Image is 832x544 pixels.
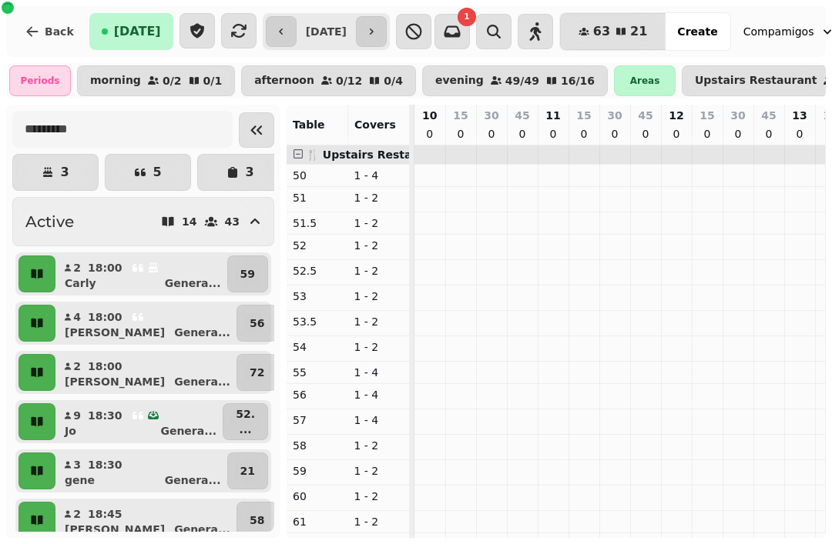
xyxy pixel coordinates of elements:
h2: Active [25,211,74,232]
p: 18:30 [88,408,122,423]
p: 13 [792,108,807,123]
p: 1 - 2 [354,339,404,355]
button: 218:00CarlyGenera... [59,255,224,292]
p: 0 / 2 [163,75,182,86]
button: 56 [237,305,277,342]
p: [PERSON_NAME] [65,325,165,340]
span: Back [45,26,74,37]
p: [PERSON_NAME] [65,374,165,389]
p: afternoon [254,75,314,87]
p: 18:30 [88,457,122,472]
button: 21 [227,452,268,489]
p: 2 [72,506,82,522]
p: 56 [250,315,264,331]
p: 30 [607,108,622,123]
span: 21 [630,25,647,38]
p: 1 - 2 [354,263,404,279]
p: 0 [516,126,528,142]
p: 3 [72,457,82,472]
span: Create [677,26,717,37]
p: 1 - 2 [354,215,404,231]
p: 53 [293,289,342,304]
p: Genera ... [174,325,230,340]
p: 3 [60,166,69,179]
span: 63 [593,25,610,38]
p: 4 [72,309,82,325]
p: morning [90,75,141,87]
p: 45 [515,108,529,123]
p: 51 [293,190,342,205]
button: 52.... [223,403,268,440]
p: 59 [240,266,255,282]
p: 0 / 1 [203,75,223,86]
p: 49 / 49 [505,75,539,86]
p: 21 [240,463,255,479]
button: 6321 [560,13,666,50]
p: 55 [293,365,342,380]
p: 2 [72,359,82,374]
p: 2 [72,260,82,275]
p: Genera ... [174,522,230,537]
p: 0 [424,126,436,142]
p: 72 [250,365,264,380]
p: 18:00 [88,309,122,325]
button: evening49/4916/16 [422,65,608,96]
p: 0 [455,126,467,142]
span: Compamigos [743,24,814,39]
p: 0 / 4 [384,75,403,86]
button: 418:00[PERSON_NAME]Genera... [59,305,233,342]
button: Create [665,13,730,50]
button: [DATE] [89,13,173,50]
span: Covers [354,118,396,131]
button: 72 [237,354,277,391]
button: 318:30geneGenera... [59,452,224,489]
p: 18:00 [88,359,122,374]
p: 1 - 2 [354,489,404,504]
p: 11 [545,108,560,123]
p: 18:45 [88,506,122,522]
p: 30 [730,108,745,123]
p: Genera ... [165,472,221,488]
p: 1 - 2 [354,238,404,253]
p: 1 - 4 [354,387,404,402]
p: 1 - 2 [354,438,404,453]
p: 45 [761,108,776,123]
button: Active1443 [12,197,274,246]
p: 52. [236,406,255,422]
p: 16 / 16 [561,75,595,86]
p: 56 [293,387,342,402]
p: 54 [293,339,342,355]
p: 51.5 [293,215,342,231]
button: Back [12,13,86,50]
p: 0 [763,126,775,142]
p: 0 [793,126,806,142]
p: ... [236,422,255,437]
p: 60 [293,489,342,504]
button: 58 [237,502,277,539]
p: 1 - 4 [354,365,404,380]
p: 18:00 [88,260,122,275]
p: 0 [639,126,652,142]
p: 43 [225,216,240,227]
p: 1 - 4 [354,412,404,428]
p: 50 [293,168,342,183]
p: 3 [245,166,253,179]
p: 58 [293,438,342,453]
button: 218:00[PERSON_NAME]Genera... [59,354,233,391]
p: 0 [732,126,744,142]
div: Periods [9,65,71,96]
button: 5 [105,154,191,191]
p: 1 - 2 [354,289,404,304]
button: afternoon0/120/4 [241,65,416,96]
p: 5 [153,166,161,179]
p: 0 [485,126,498,142]
p: 53.5 [293,314,342,329]
p: 1 - 4 [354,168,404,183]
p: evening [435,75,484,87]
p: 14 [182,216,196,227]
p: 12 [669,108,683,123]
p: 61 [293,514,342,529]
p: Carly [65,275,96,291]
p: 57 [293,412,342,428]
p: 0 / 12 [336,75,362,86]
